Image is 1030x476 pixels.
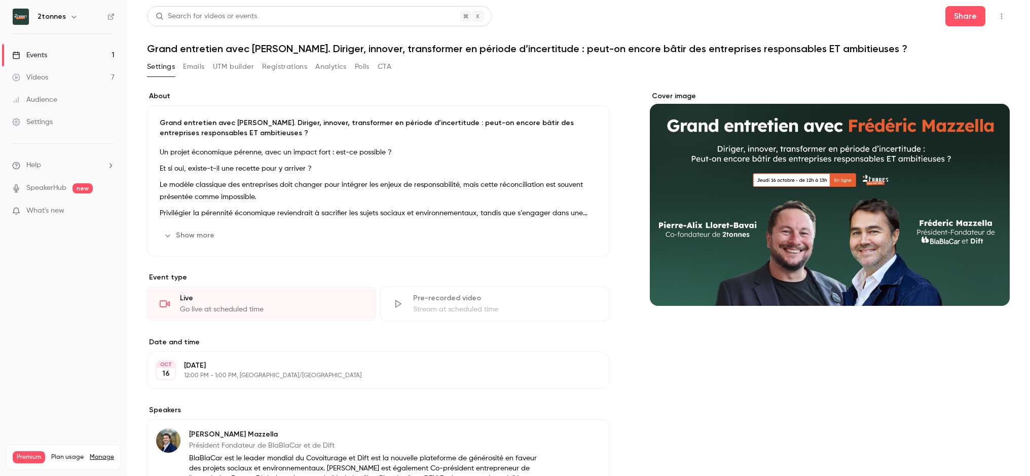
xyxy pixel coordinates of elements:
[51,453,84,461] span: Plan usage
[162,369,170,379] p: 16
[183,59,204,75] button: Emails
[147,287,376,321] div: LiveGo live at scheduled time
[147,337,609,347] label: Date and time
[160,118,597,138] p: Grand entretien avec [PERSON_NAME]. Diriger, innover, transformer en période d’incertitude : peut...
[26,183,66,193] a: SpeakerHub
[13,451,45,463] span: Premium
[160,207,597,219] p: Privilégier la pérennité économique reviendrait à sacrifier les sujets sociaux et environnementau...
[157,361,175,368] div: OCT
[184,361,556,371] p: [DATE]
[13,9,29,25] img: 2tonnes
[12,50,47,60] div: Events
[147,91,609,101] label: About
[413,304,597,314] div: Stream at scheduled time
[147,59,175,75] button: Settings
[102,207,115,216] iframe: Noticeable Trigger
[38,12,66,22] h6: 2tonnes
[160,227,220,244] button: Show more
[180,293,363,303] div: Live
[180,304,363,314] div: Go live at scheduled time
[945,6,985,26] button: Share
[413,293,597,303] div: Pre-recorded video
[160,179,597,203] p: Le modèle classique des entreprises doit changer pour intégrer les enjeux de responsabilité, mais...
[355,59,370,75] button: Polls
[315,59,347,75] button: Analytics
[12,160,115,171] li: help-dropdown-opener
[147,43,1010,55] h1: Grand entretien avec [PERSON_NAME]. Diriger, innover, transformer en période d’incertitude : peut...
[26,160,41,171] span: Help
[90,453,114,461] a: Manage
[26,206,64,216] span: What's new
[189,429,543,440] p: [PERSON_NAME] Mazzella
[213,59,254,75] button: UTM builder
[189,441,543,451] p: Président Fondateur de BlaBlaCar et de Dift
[156,428,180,453] img: Frédéric Mazzella
[12,72,48,83] div: Videos
[184,372,556,380] p: 12:00 PM - 1:00 PM, [GEOGRAPHIC_DATA]/[GEOGRAPHIC_DATA]
[156,11,257,22] div: Search for videos or events
[380,287,609,321] div: Pre-recorded videoStream at scheduled time
[650,91,1010,306] section: Cover image
[378,59,391,75] button: CTA
[72,183,93,193] span: new
[262,59,307,75] button: Registrations
[147,405,609,415] label: Speakers
[160,163,597,175] p: Et si oui, existe-t-il une recette pour y arriver ?
[160,146,597,158] p: Un projet économique pérenne, avec un impact fort : est-ce possible ?
[12,95,57,105] div: Audience
[650,91,1010,101] label: Cover image
[147,272,609,283] p: Event type
[12,117,53,127] div: Settings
